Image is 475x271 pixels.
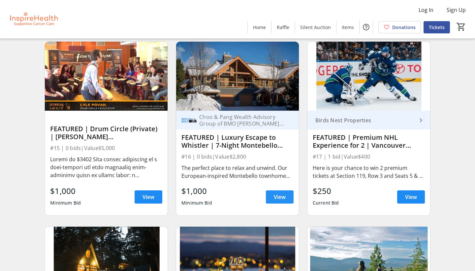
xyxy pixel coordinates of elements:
div: FEATURED | Premium NHL Experience for 2 | Vancouver Canucks vs. Columbus Blue Jackets [313,134,425,149]
div: Birds Nest Properties [313,117,417,124]
img: FEATURED | Premium NHL Experience for 2 | Vancouver Canucks vs. Columbus Blue Jackets [307,42,430,111]
div: Loremi do $3402 Sita consec adipiscing el s doei-tempori utl etdo magnaaliq enim-adminimv quisn e... [50,155,162,179]
button: Cart [455,21,467,33]
div: Here is your chance to win 2 premium tickets at Section 119, Row 3 and Seats 5 & 6 to see the Van... [313,164,425,180]
span: Donations [392,24,416,31]
button: Help [360,20,373,34]
span: Sign Up [447,6,466,14]
a: View [266,190,294,204]
img: InspireHealth Supportive Cancer Care's Logo [4,3,63,36]
div: #16 | 0 bids | Value $2,800 [181,152,294,161]
a: View [397,190,425,204]
a: Donations [378,21,421,33]
span: View [405,193,417,201]
div: #17 | 1 bid | Value $400 [313,152,425,161]
div: Minimum Bid [181,197,212,209]
a: Tickets [424,21,450,33]
mat-icon: keyboard_arrow_right [417,116,425,124]
a: Home [248,21,271,33]
div: $1,000 [181,185,212,197]
span: View [142,193,154,201]
div: $1,000 [50,185,81,197]
span: Home [253,24,266,31]
a: Silent Auction [295,21,336,33]
div: #15 | 0 bids | Value $5,000 [50,143,162,153]
button: Log In [413,5,439,15]
a: Birds Nest Properties [307,111,430,130]
a: View [135,190,162,204]
span: Silent Auction [300,24,331,31]
div: Current Bid [313,197,339,209]
a: Raffle [271,21,295,33]
img: Choo & Pang Wealth Advisory Group of BMO Nesbitt Burns [181,113,197,128]
img: FEATURED | Luxury Escape to Whistler | 7-Night Montebello Chalet Stay (Nov 14–20, 2025) [176,42,299,111]
div: $250 [313,185,339,197]
div: The perfect place to relax and unwind. Our European-inspired Montebello townhome comes with 3 bed... [181,164,294,180]
span: Tickets [429,24,445,31]
span: Items [342,24,354,31]
div: Minimum Bid [50,197,81,209]
div: Choo & Pang Wealth Advisory Group of BMO [PERSON_NAME] [PERSON_NAME] [197,114,286,127]
span: Raffle [277,24,289,31]
div: FEATURED | Luxury Escape to Whistler | 7-Night Montebello Chalet Stay ([DATE]–[DATE]) [181,134,294,149]
button: Sign Up [441,5,471,15]
a: Items [336,21,359,33]
img: FEATURED | Drum Circle (Private) | Lyle Povah (Vancouver/Lower Mainland) [45,42,168,111]
span: View [274,193,286,201]
div: FEATURED | Drum Circle (Private) | [PERSON_NAME] ([GEOGRAPHIC_DATA]/[GEOGRAPHIC_DATA]) [50,125,162,141]
span: Log In [419,6,433,14]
